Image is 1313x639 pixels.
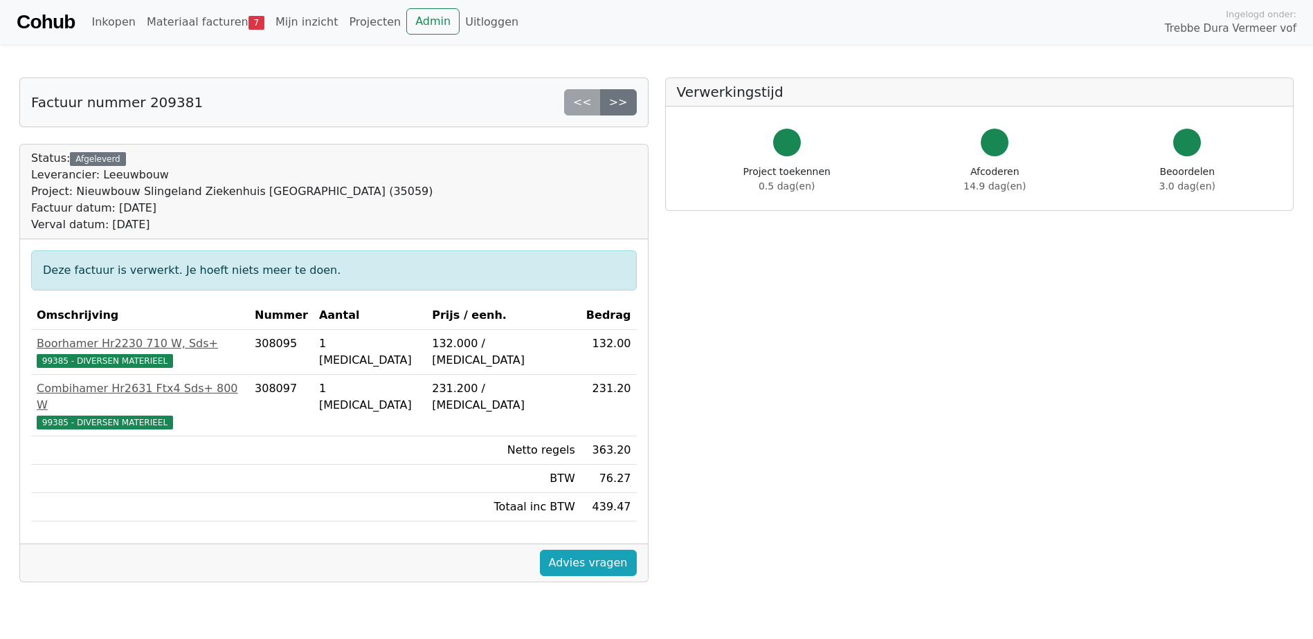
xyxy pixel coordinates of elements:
td: 439.47 [581,493,637,521]
div: Status: [31,150,433,233]
span: Trebbe Dura Vermeer vof [1165,21,1296,37]
div: Beoordelen [1159,165,1215,194]
span: 99385 - DIVERSEN MATERIEEL [37,416,173,429]
span: 99385 - DIVERSEN MATERIEEL [37,354,173,368]
td: 308095 [249,330,314,375]
th: Bedrag [581,302,637,330]
div: Afgeleverd [70,152,125,166]
div: Verval datum: [DATE] [31,216,433,233]
h5: Factuur nummer 209381 [31,94,203,111]
span: Ingelogd onder: [1226,8,1296,21]
th: Prijs / eenh. [426,302,581,330]
div: 132.000 / [MEDICAL_DATA] [432,335,575,369]
div: 1 [MEDICAL_DATA] [319,335,421,369]
a: >> [600,89,637,115]
div: Factuur datum: [DATE] [31,200,433,216]
th: Nummer [249,302,314,330]
a: Admin [406,8,460,35]
div: Project: Nieuwbouw Slingeland Ziekenhuis [GEOGRAPHIC_DATA] (35059) [31,183,433,200]
span: 0.5 dag(en) [759,180,815,192]
div: Boorhamer Hr2230 710 W, Sds+ [37,335,244,352]
td: BTW [426,465,581,493]
a: Mijn inzicht [270,8,344,36]
a: Boorhamer Hr2230 710 W, Sds+99385 - DIVERSEN MATERIEEL [37,335,244,369]
h5: Verwerkingstijd [677,84,1283,100]
td: 76.27 [581,465,637,493]
span: 14.9 dag(en) [963,180,1026,192]
td: 132.00 [581,330,637,375]
td: 231.20 [581,375,637,436]
a: Advies vragen [540,550,637,576]
span: 7 [248,16,264,30]
div: Deze factuur is verwerkt. Je hoeft niets meer te doen. [31,250,637,290]
td: 363.20 [581,436,637,465]
a: Uitloggen [460,8,524,36]
div: Project toekennen [743,165,831,194]
div: 1 [MEDICAL_DATA] [319,380,421,414]
th: Aantal [314,302,426,330]
td: Netto regels [426,436,581,465]
a: Inkopen [86,8,141,36]
a: Cohub [17,6,75,39]
a: Projecten [343,8,406,36]
div: Leverancier: Leeuwbouw [31,167,433,183]
td: 308097 [249,375,314,436]
span: 3.0 dag(en) [1159,180,1215,192]
a: Materiaal facturen7 [141,8,270,36]
div: Combihamer Hr2631 Ftx4 Sds+ 800 W [37,380,244,414]
td: Totaal inc BTW [426,493,581,521]
div: 231.200 / [MEDICAL_DATA] [432,380,575,414]
th: Omschrijving [31,302,249,330]
div: Afcoderen [963,165,1026,194]
a: Combihamer Hr2631 Ftx4 Sds+ 800 W99385 - DIVERSEN MATERIEEL [37,380,244,430]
